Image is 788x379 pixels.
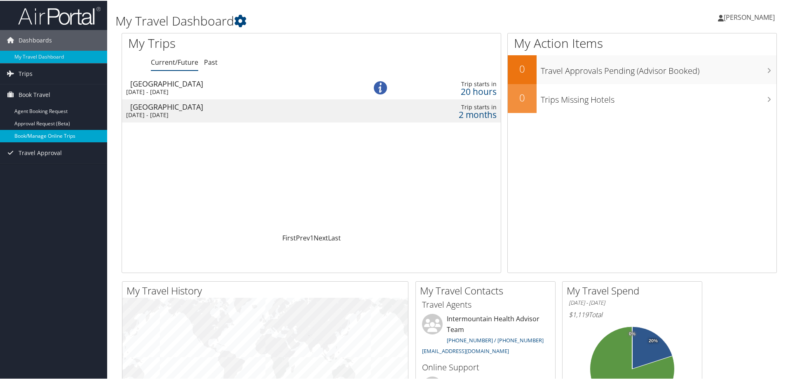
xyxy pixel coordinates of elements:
a: Next [314,233,328,242]
h3: Travel Agents [422,298,549,310]
h2: My Travel History [127,283,408,297]
span: Travel Approval [19,142,62,162]
h3: Travel Approvals Pending (Advisor Booked) [541,60,776,76]
a: [PERSON_NAME] [718,4,783,29]
div: [GEOGRAPHIC_DATA] [130,102,349,110]
h2: 0 [508,61,537,75]
h6: [DATE] - [DATE] [569,298,696,306]
h3: Online Support [422,361,549,372]
div: 2 months [411,110,497,118]
h3: Trips Missing Hotels [541,89,776,105]
span: Trips [19,63,33,83]
a: [EMAIL_ADDRESS][DOMAIN_NAME] [422,346,509,354]
a: First [282,233,296,242]
a: Last [328,233,341,242]
a: [PHONE_NUMBER] / [PHONE_NUMBER] [447,336,544,343]
div: [DATE] - [DATE] [126,111,345,118]
span: Book Travel [19,84,50,104]
a: 0Trips Missing Hotels [508,83,776,112]
div: [GEOGRAPHIC_DATA] [130,79,349,87]
img: alert-flat-solid-info.png [374,80,387,94]
div: Trip starts in [411,80,497,87]
h1: My Action Items [508,34,776,51]
span: $1,119 [569,309,589,318]
a: Past [204,57,218,66]
li: Intermountain Health Advisor Team [418,313,553,357]
div: Trip starts in [411,103,497,110]
a: Current/Future [151,57,198,66]
h2: 0 [508,90,537,104]
span: [PERSON_NAME] [724,12,775,21]
h1: My Trips [128,34,337,51]
img: airportal-logo.png [18,5,101,25]
div: [DATE] - [DATE] [126,87,345,95]
h2: My Travel Spend [567,283,702,297]
h2: My Travel Contacts [420,283,555,297]
tspan: 20% [649,338,658,343]
h6: Total [569,309,696,318]
tspan: 0% [629,331,636,336]
h1: My Travel Dashboard [115,12,561,29]
a: 0Travel Approvals Pending (Advisor Booked) [508,54,776,83]
div: 20 hours [411,87,497,94]
span: Dashboards [19,29,52,50]
a: Prev [296,233,310,242]
a: 1 [310,233,314,242]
